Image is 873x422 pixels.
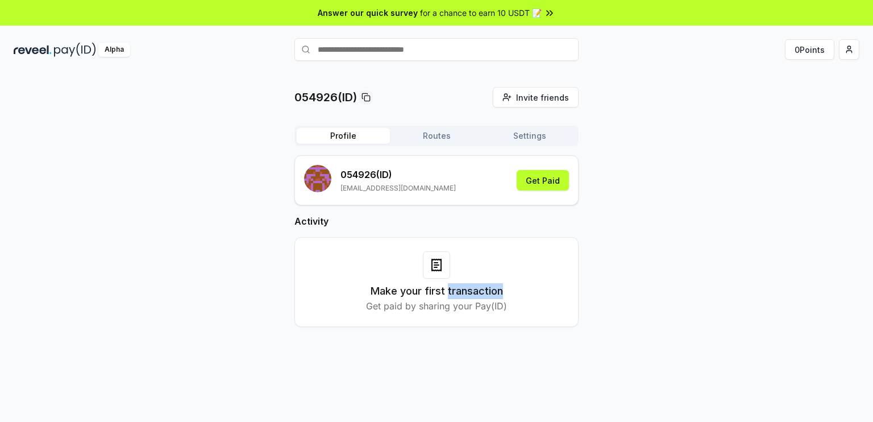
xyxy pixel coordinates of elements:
p: Get paid by sharing your Pay(ID) [366,299,507,313]
button: Invite friends [493,87,579,107]
span: for a chance to earn 10 USDT 📝 [420,7,542,19]
h3: Make your first transaction [371,283,503,299]
span: Invite friends [516,92,569,104]
span: Answer our quick survey [318,7,418,19]
p: 054926(ID) [294,89,357,105]
button: Get Paid [517,170,569,191]
button: Routes [390,128,483,144]
h2: Activity [294,214,579,228]
button: Settings [483,128,576,144]
div: Alpha [98,43,130,57]
button: Profile [297,128,390,144]
p: 054926 (ID) [340,168,456,181]
img: pay_id [54,43,96,57]
button: 0Points [785,39,834,60]
img: reveel_dark [14,43,52,57]
p: [EMAIL_ADDRESS][DOMAIN_NAME] [340,184,456,193]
